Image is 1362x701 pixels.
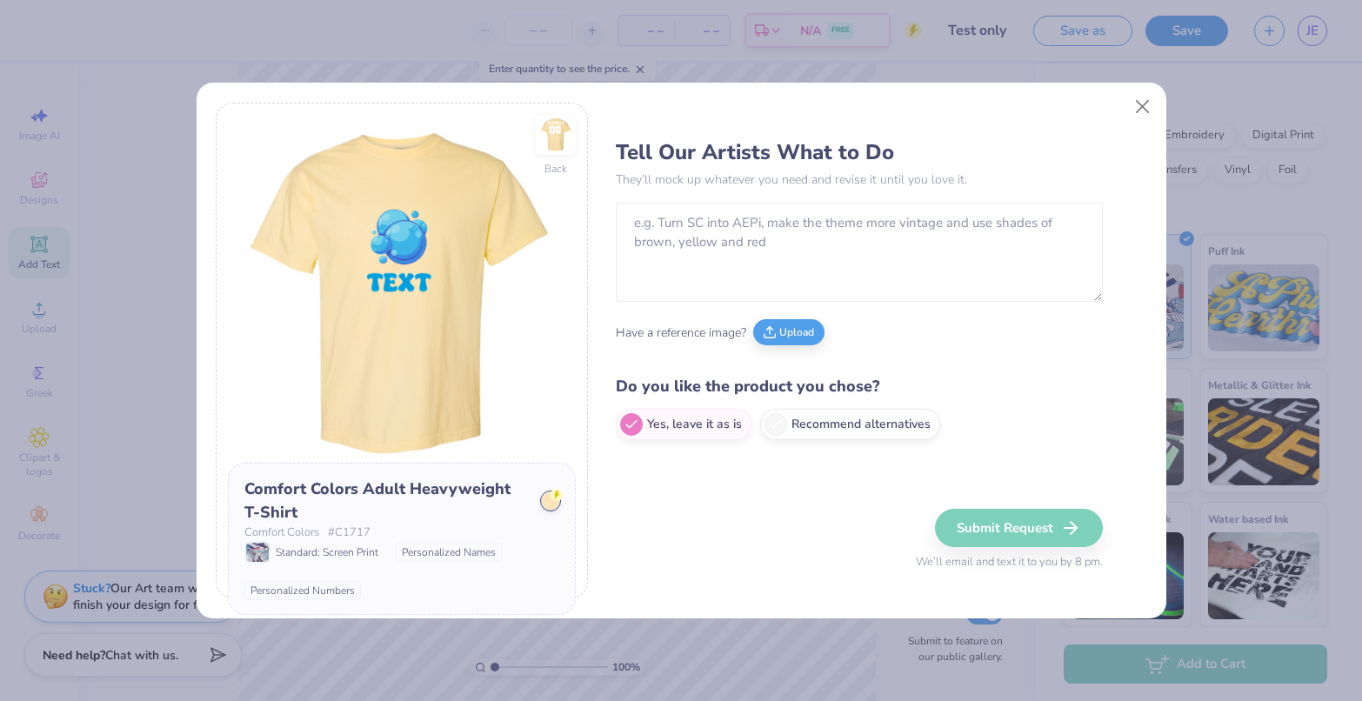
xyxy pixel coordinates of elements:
[916,554,1103,571] span: We’ll email and text it to you by 8 pm.
[396,543,502,562] div: Personalized Names
[616,374,1103,399] h4: Do you like the product you chose?
[244,477,528,524] div: Comfort Colors Adult Heavyweight T-Shirt
[616,170,1103,189] p: They’ll mock up whatever you need and revise it until you love it.
[760,409,940,440] label: Recommend alternatives
[1125,90,1158,124] button: Close
[544,161,567,177] div: Back
[244,524,319,542] span: Comfort Colors
[328,524,371,542] span: # C1717
[753,319,825,345] button: Upload
[276,544,378,560] span: Standard: Screen Print
[616,324,746,342] span: Have a reference image?
[616,139,1103,165] h3: Tell Our Artists What to Do
[228,115,576,463] img: Front
[616,409,751,440] label: Yes, leave it as is
[244,581,361,600] div: Personalized Numbers
[246,543,269,562] img: Standard: Screen Print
